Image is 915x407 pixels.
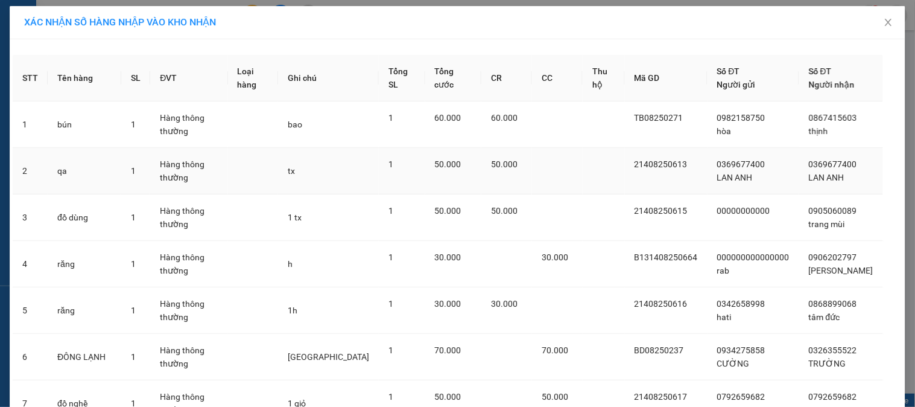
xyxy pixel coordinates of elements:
span: thịnh [809,126,828,136]
td: Hàng thông thường [150,101,227,148]
span: 1 [388,252,393,262]
span: 50.000 [542,392,568,402]
span: 50.000 [435,392,461,402]
span: 1h [288,306,297,315]
span: LAN ANH [717,173,753,182]
span: close [884,18,893,27]
span: 0369677400 [809,159,857,169]
span: BD08250237 [635,345,684,355]
td: Hàng thông thường [150,194,227,241]
span: 000000000000000 [717,252,790,262]
span: 0982158750 [717,113,765,123]
span: 0905060089 [809,206,857,216]
span: 0867415603 [809,113,857,123]
span: 19:35:37 [DATE] [115,54,170,63]
span: rab [717,266,730,275]
span: 30.000 [491,299,518,309]
span: Người gửi [717,80,756,89]
span: 30.000 [435,299,461,309]
span: 21408250617 [635,392,688,402]
td: bún [48,101,121,148]
span: 00000000000 [717,206,770,216]
button: Close [872,6,905,40]
span: 1 [388,113,393,123]
th: STT [13,55,48,101]
td: Hàng thông thường [150,287,227,334]
th: Tên hàng [48,55,121,101]
span: LAN ANH [809,173,844,182]
span: 0934275858 [717,345,765,355]
span: trang mùi [809,219,845,229]
span: B131408250664 [635,252,698,262]
th: Loại hàng [228,55,279,101]
span: 0792659682 [809,392,857,402]
span: Nơi gửi: [12,84,25,101]
span: 1 [388,345,393,355]
span: VP 214 [121,85,141,91]
span: hati [717,312,732,322]
th: ĐVT [150,55,227,101]
span: PV [PERSON_NAME] [41,85,87,98]
th: Tổng cước [425,55,482,101]
span: 0342658998 [717,299,765,309]
th: CC [532,55,583,101]
span: hòa [717,126,732,136]
span: 50.000 [435,206,461,216]
td: 2 [13,148,48,194]
td: 3 [13,194,48,241]
span: [GEOGRAPHIC_DATA] [288,352,369,362]
td: 4 [13,241,48,287]
span: 1 [131,352,136,362]
span: 30.000 [542,252,568,262]
strong: CÔNG TY TNHH [GEOGRAPHIC_DATA] 214 QL13 - P.26 - Q.BÌNH THẠNH - TP HCM 1900888606 [31,19,98,65]
span: 50.000 [491,206,518,216]
span: tâm đức [809,312,840,322]
span: 0906202797 [809,252,857,262]
span: 0326355522 [809,345,857,355]
span: 1 [131,213,136,222]
span: CƯỜNG [717,359,750,368]
span: 50.000 [491,159,518,169]
td: qa [48,148,121,194]
span: tx [288,166,295,176]
th: Tổng SL [379,55,425,101]
span: Nơi nhận: [92,84,112,101]
span: 1 [388,299,393,309]
span: 60.000 [435,113,461,123]
td: Hàng thông thường [150,148,227,194]
span: 1 [388,392,393,402]
span: TB08250271 [635,113,683,123]
span: 0792659682 [717,392,765,402]
th: Thu hộ [583,55,625,101]
span: bao [288,120,302,129]
span: TRƯỜNG [809,359,846,368]
span: h [288,259,293,269]
span: 50.000 [435,159,461,169]
span: 70.000 [435,345,461,355]
span: 21408250615 [635,206,688,216]
span: 0868899068 [809,299,857,309]
td: Hàng thông thường [150,334,227,380]
td: đồ dùng [48,194,121,241]
td: 6 [13,334,48,380]
td: ĐÔNG LẠNH [48,334,121,380]
td: Hàng thông thường [150,241,227,287]
td: 5 [13,287,48,334]
td: răng [48,241,121,287]
td: 1 [13,101,48,148]
span: 1 [388,159,393,169]
span: 70.000 [542,345,568,355]
img: logo [12,27,28,57]
span: 60.000 [491,113,518,123]
span: 21408250613 [635,159,688,169]
span: 1 [131,166,136,176]
td: răng [48,287,121,334]
strong: BIÊN NHẬN GỬI HÀNG HOÁ [42,72,140,82]
span: 0369677400 [717,159,765,169]
th: SL [121,55,150,101]
span: Số ĐT [809,66,832,76]
span: 1 [388,206,393,216]
span: 21408250616 [635,299,688,309]
th: CR [481,55,532,101]
span: 1 [131,306,136,315]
